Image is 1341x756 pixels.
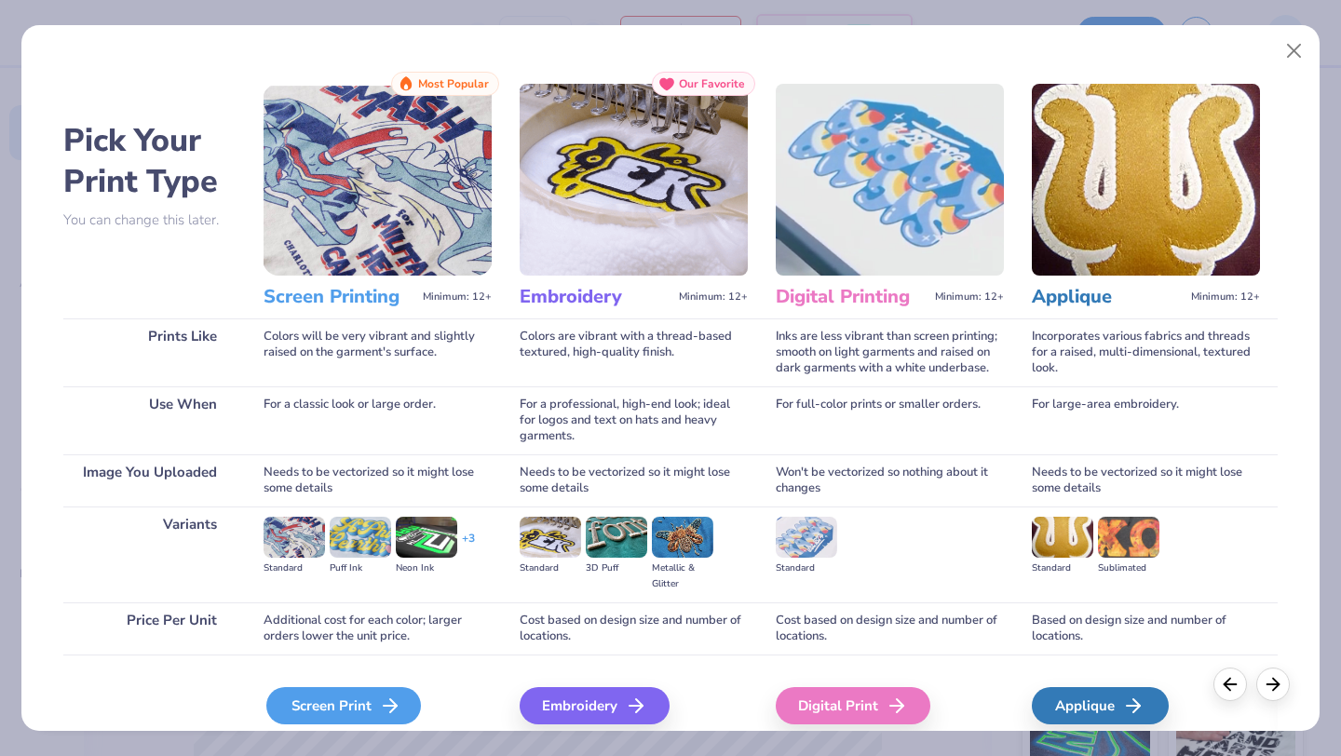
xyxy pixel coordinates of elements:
[776,454,1004,506] div: Won't be vectorized so nothing about it changes
[396,517,457,558] img: Neon Ink
[1032,84,1260,276] img: Applique
[586,560,647,576] div: 3D Puff
[520,285,671,309] h3: Embroidery
[264,454,492,506] div: Needs to be vectorized so it might lose some details
[264,318,492,386] div: Colors will be very vibrant and slightly raised on the garment's surface.
[264,560,325,576] div: Standard
[63,386,236,454] div: Use When
[1032,517,1093,558] img: Standard
[586,517,647,558] img: 3D Puff
[1032,602,1260,655] div: Based on design size and number of locations.
[776,602,1004,655] div: Cost based on design size and number of locations.
[520,517,581,558] img: Standard
[1032,560,1093,576] div: Standard
[396,560,457,576] div: Neon Ink
[776,560,837,576] div: Standard
[776,517,837,558] img: Standard
[652,517,713,558] img: Metallic & Glitter
[776,687,930,724] div: Digital Print
[679,290,748,304] span: Minimum: 12+
[776,84,1004,276] img: Digital Printing
[520,728,748,744] span: We'll vectorize your image.
[63,602,236,655] div: Price Per Unit
[520,687,670,724] div: Embroidery
[63,120,236,202] h2: Pick Your Print Type
[266,687,421,724] div: Screen Print
[1098,560,1159,576] div: Sublimated
[679,77,745,90] span: Our Favorite
[264,517,325,558] img: Standard
[264,728,492,744] span: We'll vectorize your image.
[1032,285,1184,309] h3: Applique
[462,531,475,562] div: + 3
[1032,454,1260,506] div: Needs to be vectorized so it might lose some details
[63,506,236,602] div: Variants
[1032,318,1260,386] div: Incorporates various fabrics and threads for a raised, multi-dimensional, textured look.
[63,318,236,386] div: Prints Like
[776,386,1004,454] div: For full-color prints or smaller orders.
[1277,34,1312,69] button: Close
[1032,728,1260,744] span: We'll vectorize your image.
[423,290,492,304] span: Minimum: 12+
[520,602,748,655] div: Cost based on design size and number of locations.
[520,454,748,506] div: Needs to be vectorized so it might lose some details
[1098,517,1159,558] img: Sublimated
[652,560,713,592] div: Metallic & Glitter
[935,290,1004,304] span: Minimum: 12+
[520,560,581,576] div: Standard
[264,285,415,309] h3: Screen Printing
[1032,386,1260,454] div: For large-area embroidery.
[520,84,748,276] img: Embroidery
[776,318,1004,386] div: Inks are less vibrant than screen printing; smooth on light garments and raised on dark garments ...
[418,77,489,90] span: Most Popular
[264,602,492,655] div: Additional cost for each color; larger orders lower the unit price.
[520,318,748,386] div: Colors are vibrant with a thread-based textured, high-quality finish.
[63,212,236,228] p: You can change this later.
[1191,290,1260,304] span: Minimum: 12+
[330,517,391,558] img: Puff Ink
[330,560,391,576] div: Puff Ink
[776,285,928,309] h3: Digital Printing
[264,84,492,276] img: Screen Printing
[264,386,492,454] div: For a classic look or large order.
[520,386,748,454] div: For a professional, high-end look; ideal for logos and text on hats and heavy garments.
[1032,687,1169,724] div: Applique
[63,454,236,506] div: Image You Uploaded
